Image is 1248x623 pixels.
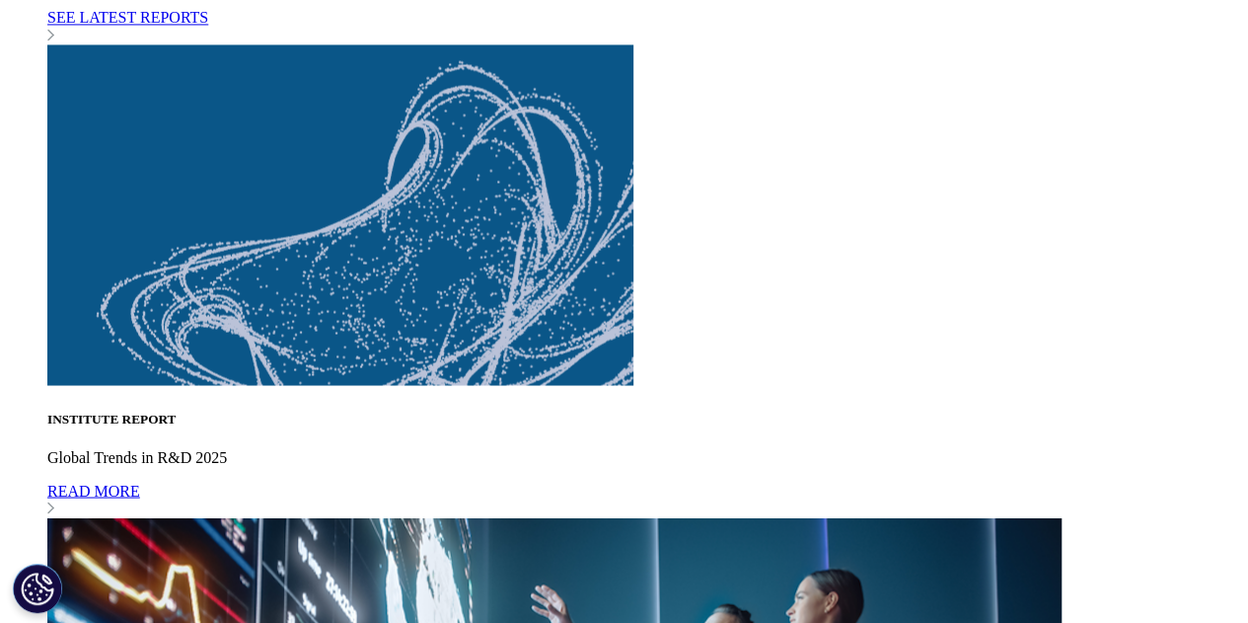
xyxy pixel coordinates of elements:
[47,9,1240,44] a: SEE LATEST REPORTS
[47,448,1240,466] p: Global Trends in R&D 2025
[47,411,1240,427] h5: INSTITUTE REPORT
[47,44,633,385] img: iqi_rdtrends2025-listing-594x345.png
[47,482,1240,517] a: READ MORE
[13,564,62,613] button: Cookies Settings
